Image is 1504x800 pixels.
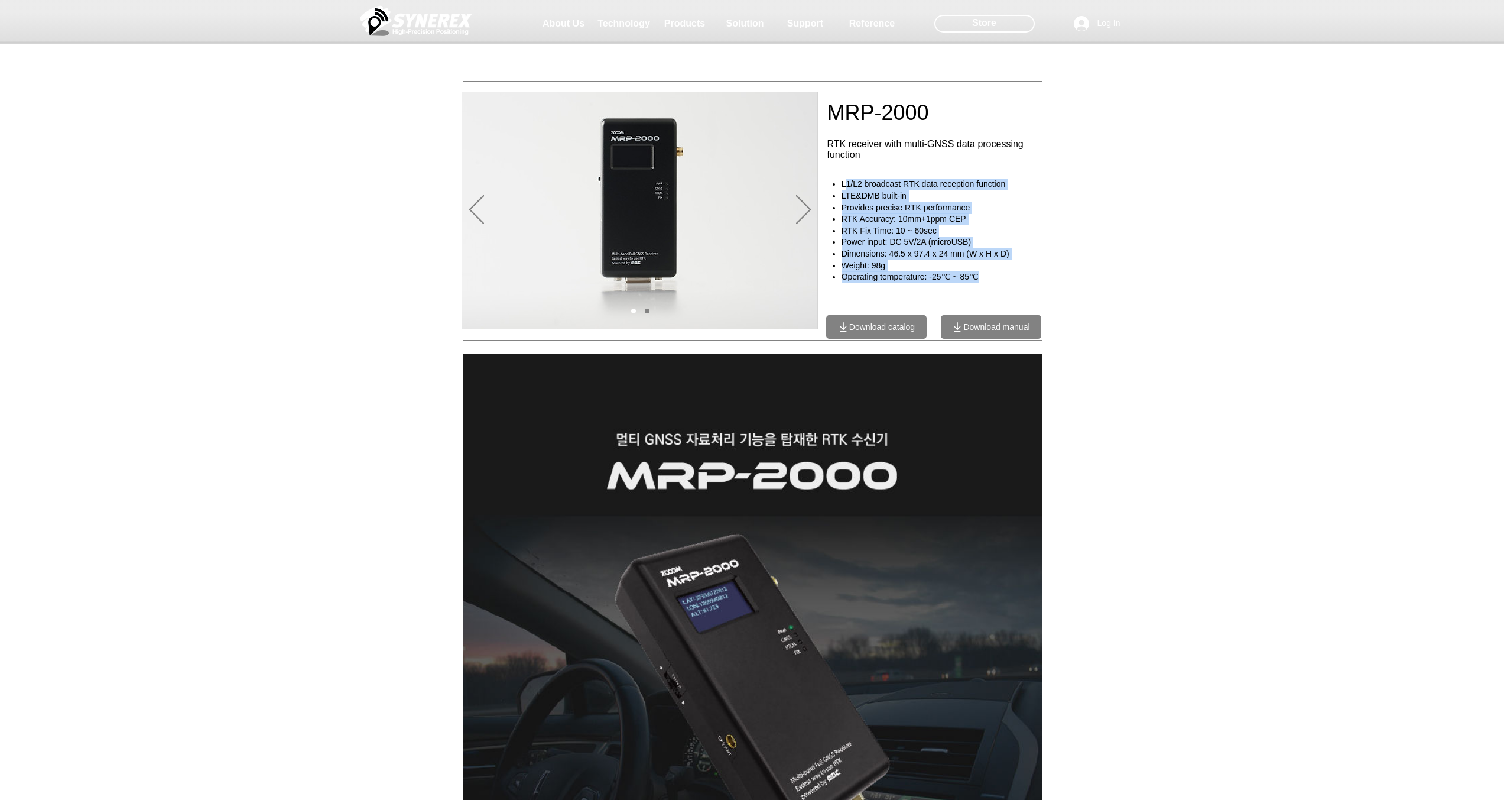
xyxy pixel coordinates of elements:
span: Operating temperature: -25℃ ~ 85℃ [842,272,979,281]
a: 02 [645,309,649,313]
img: Cinnerex_White_simbol_Land 1.png [360,3,472,38]
div: Slideshow [462,92,818,329]
span: Provides precise RTK performance [842,203,970,212]
a: About Us [534,12,593,35]
button: Log In [1066,12,1129,35]
a: Solution [716,12,775,35]
a: Products [655,12,714,35]
a: Reference [843,12,902,35]
span: Weight: 98g [842,261,885,270]
span: About Us [543,18,584,29]
span: L1/L2 broadcast RTK data reception function [842,179,1006,189]
span: RTK Accuracy: 10mm+1ppm CEP [842,214,966,224]
span: Dimensions: 46.5 x 97.4 x 24 mm (W x H x D) [842,249,1009,258]
span: Download manual [963,322,1029,332]
span: Products [664,18,705,29]
span: Solution [726,18,764,29]
span: Download catalog [849,322,915,332]
button: Previous [469,195,484,226]
span: Store [972,17,996,30]
a: Download manual [941,315,1041,339]
a: Technology [595,12,654,35]
nav: Slides [626,309,654,313]
span: LTE&DMB built-in [842,191,907,200]
span: Log In [1093,18,1125,30]
a: Download catalog [826,315,927,339]
span: Technology [597,18,650,29]
iframe: Wix Chat [1285,427,1504,800]
a: Support [776,12,835,35]
span: RTK Fix Time: 10 ~ 60sec [842,226,937,235]
span: Support [787,18,823,29]
button: Next [796,195,811,226]
img: MRP2000_front.jpg [462,92,817,329]
div: Store [934,15,1035,33]
a: 01 [631,309,636,313]
span: Power input: DC 5V/2A (microUSB) [842,237,971,247]
span: Reference [849,18,895,29]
